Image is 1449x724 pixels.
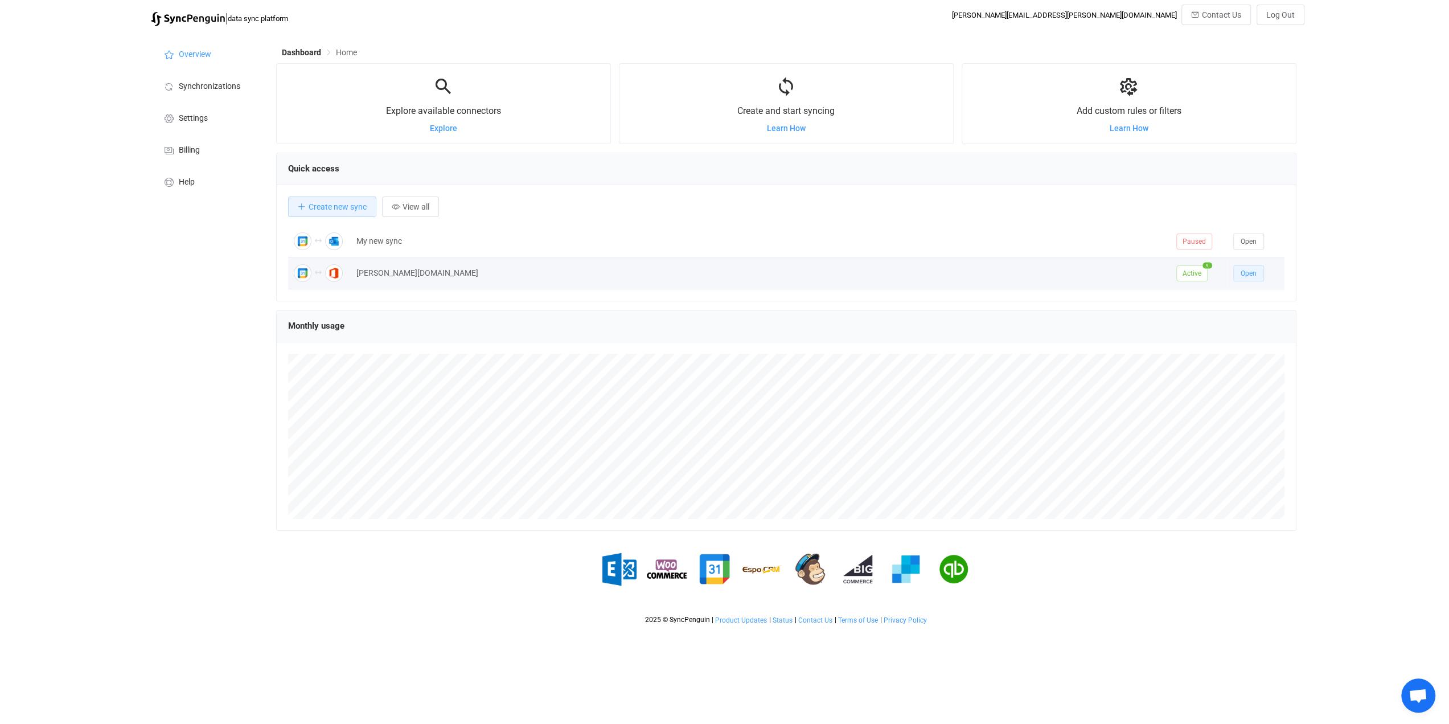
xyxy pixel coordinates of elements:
img: Google Calendar Meetings [294,264,311,282]
span: Help [179,178,195,187]
a: Synchronizations [151,69,265,101]
a: Learn How [767,124,806,133]
span: | [795,616,797,624]
button: Open [1233,265,1264,281]
button: Create new sync [288,197,376,217]
a: Settings [151,101,265,133]
a: Learn How [1110,124,1148,133]
span: Contact Us [798,616,832,624]
div: My new sync [351,235,1171,248]
img: syncpenguin.svg [151,12,225,26]
a: Overview [151,38,265,69]
div: Open chat [1401,678,1435,713]
span: Product Updates [715,616,767,624]
span: | [880,616,882,624]
span: | [712,616,713,624]
span: Open [1241,238,1257,246]
span: 9 [1202,262,1212,268]
button: Contact Us [1181,5,1251,25]
span: 2025 © SyncPenguin [645,616,710,624]
img: google.png [695,549,734,589]
button: Log Out [1257,5,1304,25]
span: Create and start syncing [737,105,835,116]
img: big-commerce.png [838,549,878,589]
span: | [769,616,771,624]
img: sendgrid.png [886,549,926,589]
a: Contact Us [798,616,833,624]
div: [PERSON_NAME][DOMAIN_NAME] [351,267,1171,280]
span: Status [773,616,793,624]
span: Active [1176,265,1208,281]
span: | [835,616,836,624]
span: Home [336,48,357,57]
img: espo-crm.png [742,549,782,589]
span: Synchronizations [179,82,240,91]
span: Explore available connectors [386,105,501,116]
a: Status [772,616,793,624]
span: | [225,10,228,26]
img: exchange.png [599,549,639,589]
span: Log Out [1266,10,1295,19]
a: Open [1233,268,1264,277]
a: Billing [151,133,265,165]
img: mailchimp.png [790,549,830,589]
div: Breadcrumb [282,48,357,56]
img: quickbooks.png [934,549,974,589]
img: Outlook Calendar Meetings [325,232,343,250]
a: Open [1233,236,1264,246]
img: woo-commerce.png [647,549,687,589]
a: Privacy Policy [883,616,927,624]
span: Dashboard [282,48,321,57]
span: data sync platform [228,14,288,23]
button: Open [1233,234,1264,249]
span: Contact Us [1202,10,1241,19]
button: View all [382,197,439,217]
span: Terms of Use [838,616,878,624]
a: Help [151,165,265,197]
a: Product Updates [715,616,767,624]
div: [PERSON_NAME][EMAIL_ADDRESS][PERSON_NAME][DOMAIN_NAME] [952,11,1177,19]
img: Google Calendar Meetings [294,232,311,250]
span: Overview [179,50,211,59]
span: View all [403,202,429,211]
span: Monthly usage [288,321,344,331]
img: Office 365 Calendar Meetings [325,264,343,282]
a: Terms of Use [838,616,879,624]
span: Quick access [288,163,339,174]
span: Open [1241,269,1257,277]
span: Billing [179,146,200,155]
span: Add custom rules or filters [1077,105,1181,116]
span: Paused [1176,234,1212,249]
span: Create new sync [309,202,367,211]
a: |data sync platform [151,10,288,26]
a: Explore [430,124,457,133]
span: Settings [179,114,208,123]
